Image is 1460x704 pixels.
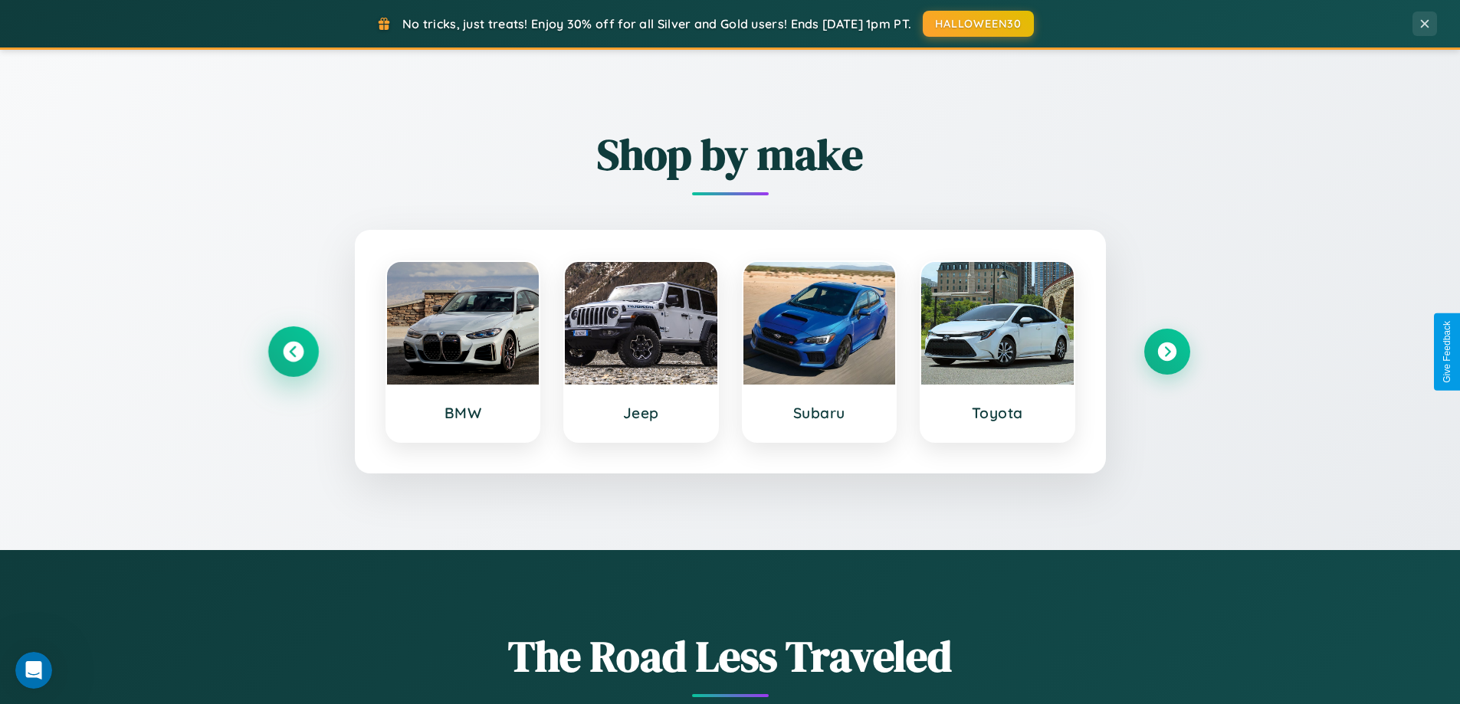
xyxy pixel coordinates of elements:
[923,11,1034,37] button: HALLOWEEN30
[271,627,1190,686] h1: The Road Less Traveled
[937,404,1058,422] h3: Toyota
[402,16,911,31] span: No tricks, just treats! Enjoy 30% off for all Silver and Gold users! Ends [DATE] 1pm PT.
[1442,321,1452,383] div: Give Feedback
[271,125,1190,184] h2: Shop by make
[402,404,524,422] h3: BMW
[580,404,702,422] h3: Jeep
[759,404,881,422] h3: Subaru
[15,652,52,689] iframe: Intercom live chat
